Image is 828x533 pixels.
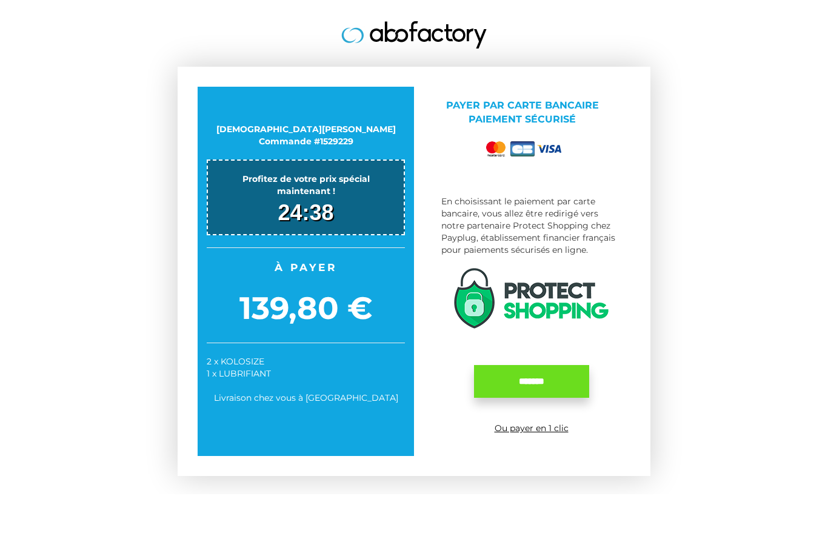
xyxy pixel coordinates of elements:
img: cb.png [510,141,535,156]
a: Ou payer en 1 clic [495,423,569,434]
p: Payer par Carte bancaire [423,99,621,127]
div: 24:38 [214,197,398,228]
div: [DEMOGRAPHIC_DATA][PERSON_NAME] [207,123,405,135]
div: Commande #1529229 [207,135,405,147]
span: Paiement sécurisé [469,113,576,125]
img: protectshopping.png [454,268,609,329]
img: mastercard.png [484,139,508,159]
div: Profitez de votre prix spécial maintenant ! [214,173,398,197]
span: À payer [207,260,405,275]
div: Livraison chez vous à [GEOGRAPHIC_DATA] [207,392,405,404]
div: En choisissant le paiement par carte bancaire, vous allez être redirigé vers notre partenaire Pro... [441,195,621,256]
div: 2 x KOLOSIZE 1 x LUBRIFIANT [207,355,405,380]
img: logo.jpg [341,21,487,49]
span: 139,80 € [207,286,405,330]
img: visa.png [537,145,561,153]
